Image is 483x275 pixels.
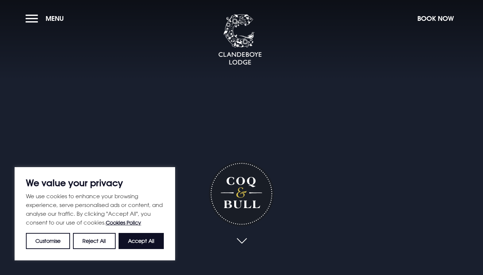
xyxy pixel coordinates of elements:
[46,14,64,23] span: Menu
[15,167,175,260] div: We value your privacy
[119,233,164,249] button: Accept All
[26,178,164,187] p: We value your privacy
[73,233,115,249] button: Reject All
[26,192,164,227] p: We use cookies to enhance your browsing experience, serve personalised ads or content, and analys...
[414,11,457,26] button: Book Now
[209,161,274,226] h1: Coq & Bull
[106,219,141,226] a: Cookies Policy
[218,14,262,65] img: Clandeboye Lodge
[26,233,70,249] button: Customise
[26,11,67,26] button: Menu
